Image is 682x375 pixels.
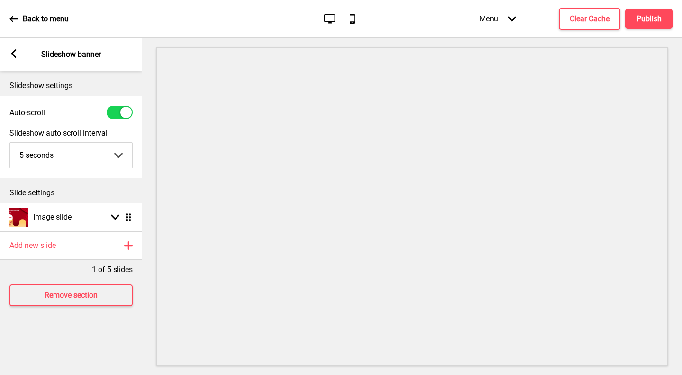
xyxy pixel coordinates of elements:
[9,240,56,251] h4: Add new slide
[92,265,133,275] p: 1 of 5 slides
[559,8,620,30] button: Clear Cache
[9,128,133,137] label: Slideshow auto scroll interval
[625,9,673,29] button: Publish
[45,290,98,301] h4: Remove section
[9,6,69,32] a: Back to menu
[23,14,69,24] p: Back to menu
[570,14,610,24] h4: Clear Cache
[41,49,101,60] p: Slideshow banner
[9,108,45,117] label: Auto-scroll
[9,81,133,91] p: Slideshow settings
[637,14,662,24] h4: Publish
[9,284,133,306] button: Remove section
[9,188,133,198] p: Slide settings
[470,5,526,33] div: Menu
[33,212,72,222] h4: Image slide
